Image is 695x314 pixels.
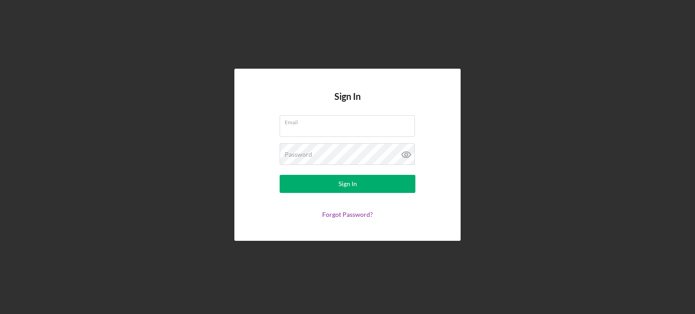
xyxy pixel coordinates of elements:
div: Sign In [338,175,357,193]
label: Password [285,151,312,158]
h4: Sign In [334,91,361,115]
a: Forgot Password? [322,211,373,218]
button: Sign In [280,175,415,193]
label: Email [285,116,415,126]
